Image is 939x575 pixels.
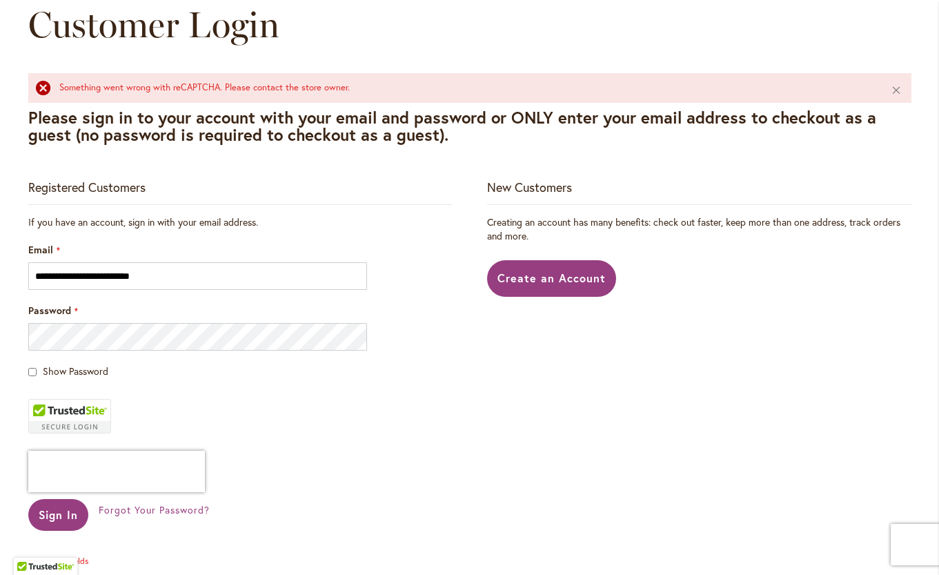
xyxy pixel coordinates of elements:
[28,243,53,256] span: Email
[43,364,108,378] span: Show Password
[28,3,279,46] span: Customer Login
[10,526,49,565] iframe: Launch Accessibility Center
[39,507,79,522] span: Sign In
[487,215,911,243] p: Creating an account has many benefits: check out faster, keep more than one address, track orders...
[28,179,146,195] strong: Registered Customers
[28,499,89,531] button: Sign In
[99,503,209,517] a: Forgot Your Password?
[28,304,71,317] span: Password
[28,399,111,433] div: TrustedSite Certified
[59,81,870,95] div: Something went wrong with reCAPTCHA. Please contact the store owner.
[497,271,606,285] span: Create an Account
[99,503,209,516] span: Forgot Your Password?
[28,451,205,492] iframe: reCAPTCHA
[28,106,876,146] strong: Please sign in to your account with your email and password or ONLY enter your email address to c...
[487,179,572,195] strong: New Customers
[28,215,452,229] div: If you have an account, sign in with your email address.
[487,260,616,297] a: Create an Account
